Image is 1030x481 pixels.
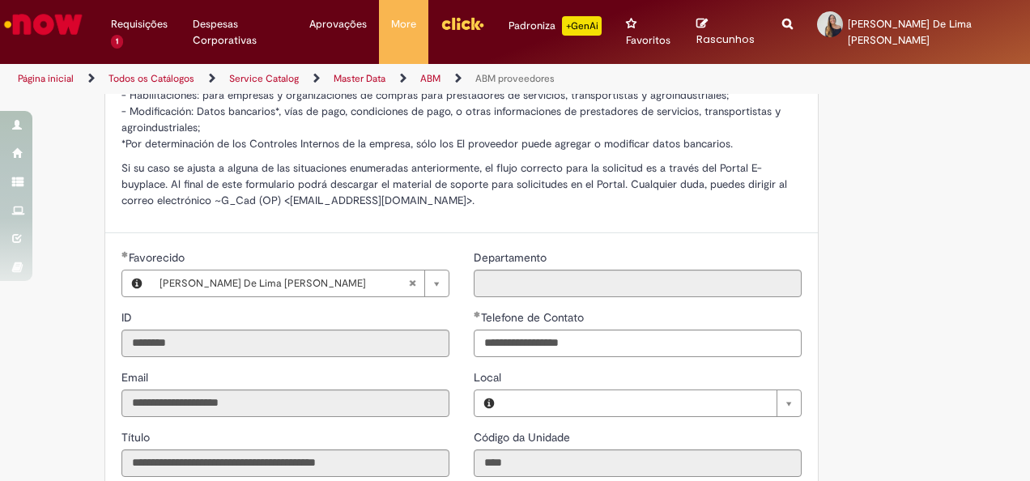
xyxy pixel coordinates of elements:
[121,429,153,445] label: Somente leitura - Título
[109,72,194,85] a: Todos os Catálogos
[129,250,188,265] span: Necessários - Favorecido
[441,11,484,36] img: click_logo_yellow_360x200.png
[509,16,602,36] div: Padroniza
[121,330,449,357] input: ID
[475,72,555,85] a: ABM proveedores
[151,270,449,296] a: [PERSON_NAME] De Lima [PERSON_NAME]Limpar campo Favorecido
[481,310,587,325] span: Telefone de Contato
[229,72,299,85] a: Service Catalog
[121,137,733,151] span: *Por determinación de los Controles Internos de la empresa, sólo los El proveedor puede agregar o...
[160,270,408,296] span: [PERSON_NAME] De Lima [PERSON_NAME]
[474,270,802,297] input: Departamento
[121,449,449,477] input: Título
[18,72,74,85] a: Página inicial
[121,430,153,445] span: Somente leitura - Título
[474,430,573,445] span: Somente leitura - Código da Unidade
[121,389,449,417] input: Email
[121,310,135,325] span: Somente leitura - ID
[474,370,504,385] span: Local
[12,64,675,94] ul: Trilhas de página
[475,390,504,416] button: Local, Visualizar este registro
[474,311,481,317] span: Obrigatório Preenchido
[122,270,151,296] button: Favorecido, Visualizar este registro Micaele Ferreira De Lima Pupo
[474,330,802,357] input: Telefone de Contato
[121,161,787,207] span: Si su caso se ajusta a alguna de las situaciones enumeradas anteriormente, el flujo correcto para...
[474,449,802,477] input: Código da Unidade
[696,32,755,47] span: Rascunhos
[334,72,385,85] a: Master Data
[121,369,151,385] label: Somente leitura - Email
[562,16,602,36] p: +GenAi
[848,17,972,47] span: [PERSON_NAME] De Lima [PERSON_NAME]
[626,32,670,49] span: Favoritos
[111,35,123,49] span: 1
[504,390,801,416] a: Limpar campo Local
[420,72,441,85] a: ABM
[474,249,550,266] label: Somente leitura - Departamento
[474,250,550,265] span: Somente leitura - Departamento
[193,16,285,49] span: Despesas Corporativas
[121,309,135,326] label: Somente leitura - ID
[121,88,729,102] span: - Habilitaciones: para empresas y organizaciones de compras para prestadores de servicios, transp...
[111,16,168,32] span: Requisições
[309,16,367,32] span: Aprovações
[121,104,781,134] span: - Modificación: Datos bancarios*, vías de pago, condiciones de pago, o otras informaciones de pre...
[400,270,424,296] abbr: Limpar campo Favorecido
[121,251,129,258] span: Obrigatório Preenchido
[696,17,758,47] a: Rascunhos
[2,8,85,40] img: ServiceNow
[121,370,151,385] span: Somente leitura - Email
[474,429,573,445] label: Somente leitura - Código da Unidade
[391,16,416,32] span: More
